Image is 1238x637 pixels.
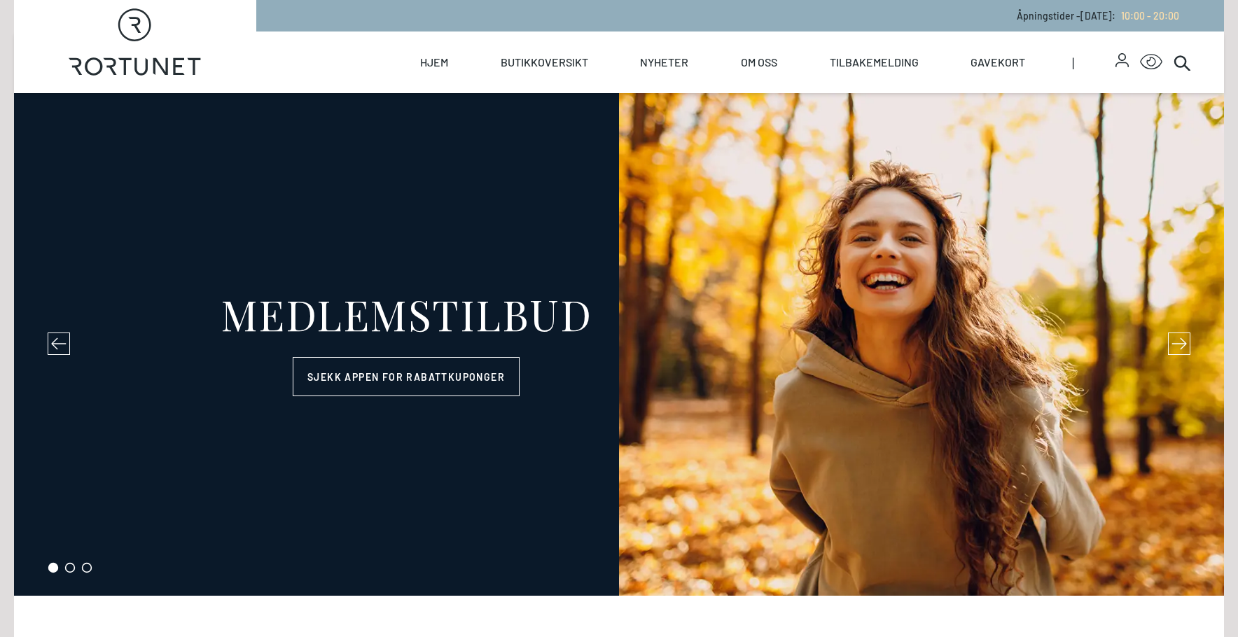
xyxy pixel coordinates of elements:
a: Nyheter [640,31,688,93]
p: Åpningstider - [DATE] : [1017,8,1179,23]
div: slide 1 of 3 [14,93,1224,596]
div: MEDLEMSTILBUD [221,293,592,335]
section: carousel-slider [14,93,1224,596]
a: Butikkoversikt [501,31,588,93]
a: Om oss [741,31,777,93]
a: Tilbakemelding [830,31,919,93]
span: | [1072,31,1115,93]
a: Sjekk appen for rabattkuponger [293,357,520,396]
button: Open Accessibility Menu [1140,51,1162,73]
a: Gavekort [971,31,1025,93]
a: 10:00 - 20:00 [1115,10,1179,22]
a: Hjem [420,31,448,93]
span: 10:00 - 20:00 [1121,10,1179,22]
